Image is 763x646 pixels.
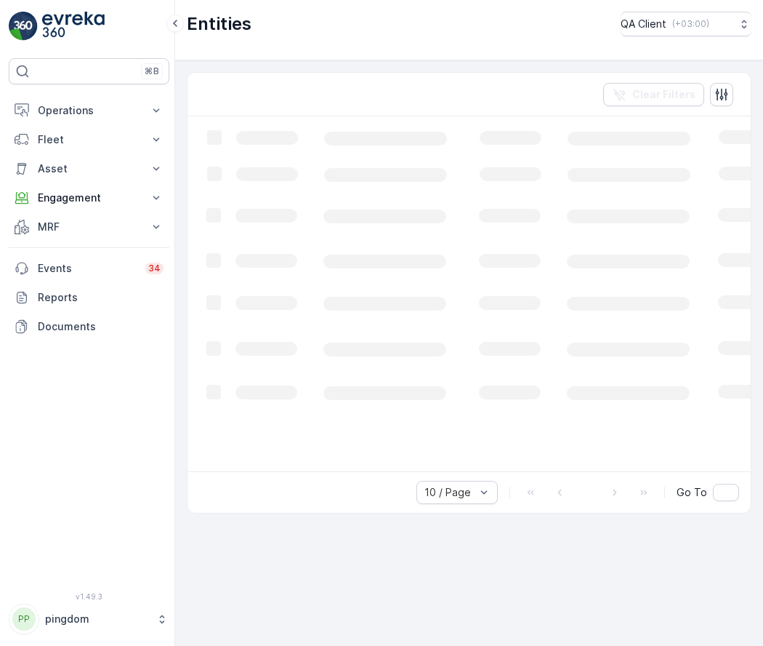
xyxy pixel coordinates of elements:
[148,263,161,274] p: 34
[38,290,163,305] p: Reports
[9,604,169,634] button: PPpingdom
[9,254,169,283] a: Events34
[38,319,163,334] p: Documents
[145,65,159,77] p: ⌘B
[38,132,140,147] p: Fleet
[9,283,169,312] a: Reports
[9,12,38,41] img: logo
[677,485,707,500] span: Go To
[12,607,36,631] div: PP
[672,18,709,30] p: ( +03:00 )
[9,183,169,212] button: Engagement
[632,87,695,102] p: Clear Filters
[38,191,140,205] p: Engagement
[38,261,137,276] p: Events
[45,612,149,626] p: pingdom
[9,125,169,154] button: Fleet
[38,220,140,234] p: MRF
[9,212,169,242] button: MRF
[603,83,704,106] button: Clear Filters
[38,161,140,176] p: Asset
[621,12,751,36] button: QA Client(+03:00)
[9,312,169,341] a: Documents
[38,103,140,118] p: Operations
[9,154,169,183] button: Asset
[9,592,169,601] span: v 1.49.3
[9,96,169,125] button: Operations
[42,12,105,41] img: logo_light-DOdMpM7g.png
[621,17,666,31] p: QA Client
[187,12,251,36] p: Entities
